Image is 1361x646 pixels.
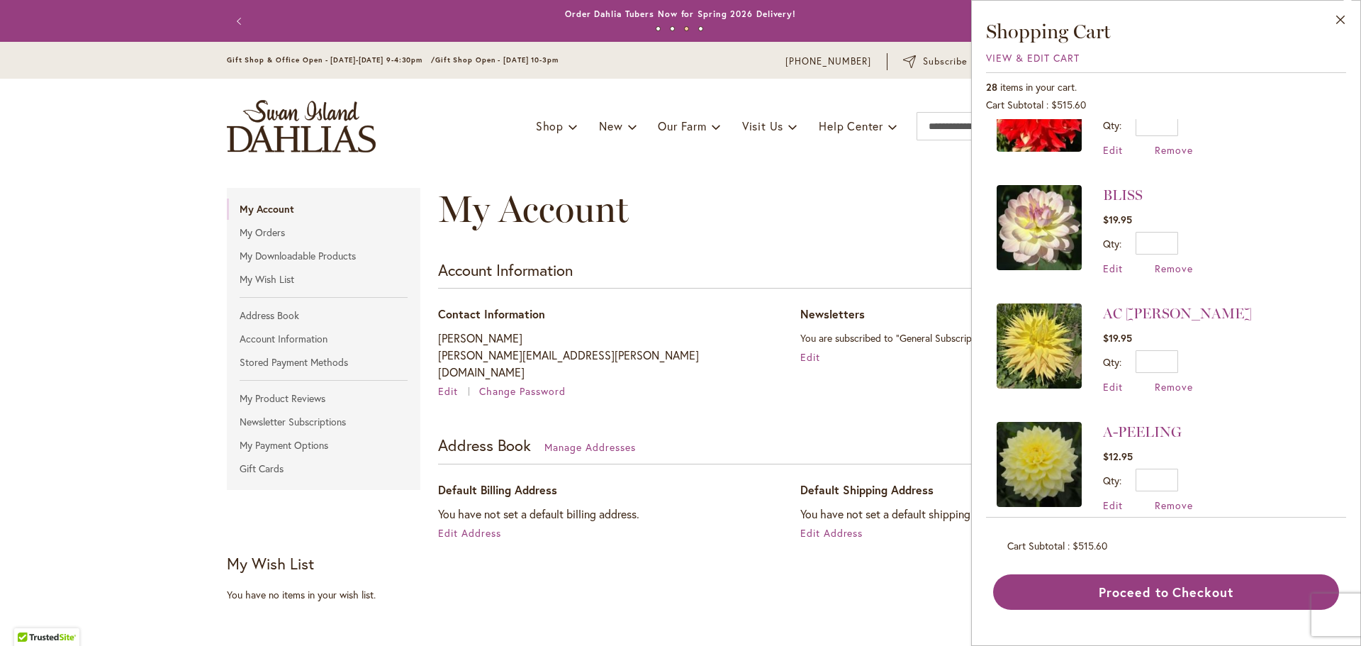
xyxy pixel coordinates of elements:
a: Edit [1103,262,1123,275]
span: $12.95 [1103,450,1133,463]
a: A-PEELING [1103,423,1182,440]
address: You have not set a default billing address. [438,506,772,523]
span: Shopping Cart [986,19,1111,43]
a: Order Dahlia Tubers Now for Spring 2026 Delivery! [565,9,796,19]
a: My Product Reviews [227,388,420,409]
span: $19.95 [1103,331,1132,345]
span: Subscribe [923,55,968,69]
a: Gift Cards [227,458,420,479]
address: You have not set a default shipping address. [800,506,1134,523]
a: AC [PERSON_NAME] [1103,305,1252,322]
span: Default Billing Address [438,482,557,497]
a: Edit Address [800,526,863,540]
a: A-PEELING [997,422,1082,512]
a: Edit [438,384,476,398]
p: You are subscribed to "General Subscription". [800,330,1134,347]
a: My Orders [227,222,420,243]
span: Our Farm [658,118,706,133]
a: View & Edit Cart [986,51,1080,65]
a: Edit [800,350,820,364]
span: 28 [986,80,997,94]
span: Default Shipping Address [800,482,934,497]
strong: My Wish List [227,553,314,574]
a: AC JERI [997,303,1082,394]
span: Edit [438,384,458,398]
a: Remove [1155,380,1193,394]
label: Qty [1103,355,1121,369]
span: items in your cart. [1000,80,1077,94]
button: 2 of 4 [670,26,675,31]
label: Qty [1103,474,1121,487]
img: A-PEELING [997,422,1082,507]
button: Previous [227,7,255,35]
a: Manage Addresses [544,440,636,454]
button: Proceed to Checkout [993,574,1339,610]
a: My Payment Options [227,435,420,456]
a: Stored Payment Methods [227,352,420,373]
img: BLISS [997,185,1082,270]
span: Help Center [819,118,883,133]
span: Cart Subtotal [1007,539,1065,552]
span: Shop [536,118,564,133]
label: Qty [1103,237,1121,250]
label: Qty [1103,118,1121,132]
strong: Account Information [438,260,573,280]
span: Visit Us [742,118,783,133]
button: 4 of 4 [698,26,703,31]
a: [PHONE_NUMBER] [785,55,871,69]
button: 1 of 4 [656,26,661,31]
span: $19.95 [1103,213,1132,226]
span: $515.60 [1072,539,1107,552]
a: Edit [1103,380,1123,394]
strong: My Account [227,199,420,220]
span: Gift Shop Open - [DATE] 10-3pm [435,55,559,65]
a: Edit [1103,143,1123,157]
strong: Address Book [438,435,531,455]
span: My Account [438,186,629,231]
a: My Downloadable Products [227,245,420,267]
a: BLISS [997,185,1082,275]
a: Edit Address [438,526,501,540]
span: $515.60 [1051,98,1086,111]
a: Newsletter Subscriptions [227,411,420,433]
span: Gift Shop & Office Open - [DATE]-[DATE] 9-4:30pm / [227,55,435,65]
iframe: Launch Accessibility Center [11,596,50,635]
a: Remove [1155,499,1193,512]
span: Cart Subtotal [986,98,1043,111]
a: Remove [1155,143,1193,157]
a: store logo [227,100,376,152]
a: Address Book [227,305,420,326]
a: Subscribe [903,55,968,69]
button: 3 of 4 [684,26,689,31]
a: BLISS [1103,186,1143,204]
a: Change Password [479,384,566,398]
div: You have no items in your wish list. [227,588,429,602]
p: [PERSON_NAME] [PERSON_NAME][EMAIL_ADDRESS][PERSON_NAME][DOMAIN_NAME] [438,330,772,381]
a: Account Information [227,328,420,350]
a: Edit [1103,499,1123,512]
img: AC JERI [997,303,1082,389]
span: New [599,118,622,133]
a: My Wish List [227,269,420,290]
a: Remove [1155,262,1193,275]
span: Contact Information [438,306,545,321]
span: Newsletters [800,306,865,321]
